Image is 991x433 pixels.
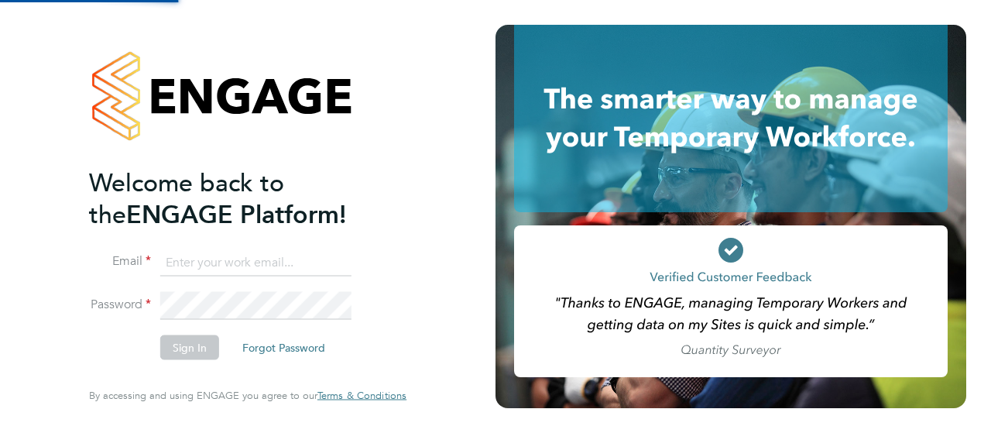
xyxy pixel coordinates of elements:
label: Email [89,253,151,270]
input: Enter your work email... [160,249,351,277]
span: By accessing and using ENGAGE you agree to our [89,389,406,402]
button: Sign In [160,335,219,360]
button: Forgot Password [230,335,338,360]
label: Password [89,297,151,313]
h2: ENGAGE Platform! [89,167,391,230]
span: Welcome back to the [89,167,284,229]
a: Terms & Conditions [317,390,406,402]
